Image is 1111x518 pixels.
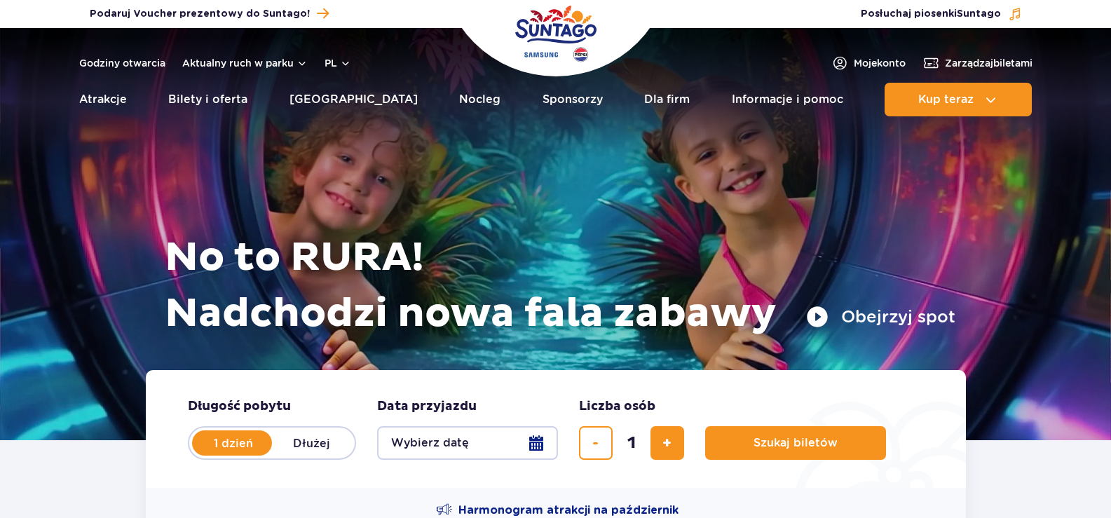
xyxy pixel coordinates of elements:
label: Dłużej [272,428,352,458]
span: Suntago [957,9,1001,19]
button: Wybierz datę [377,426,558,460]
span: Posłuchaj piosenki [861,7,1001,21]
form: Planowanie wizyty w Park of Poland [146,370,966,488]
span: Moje konto [854,56,906,70]
span: Długość pobytu [188,398,291,415]
a: Godziny otwarcia [79,56,165,70]
span: Liczba osób [579,398,655,415]
a: Atrakcje [79,83,127,116]
button: Obejrzyj spot [806,306,955,328]
span: Podaruj Voucher prezentowy do Suntago! [90,7,310,21]
span: Harmonogram atrakcji na październik [458,503,679,518]
input: liczba biletów [615,426,648,460]
button: dodaj bilet [650,426,684,460]
button: Posłuchaj piosenkiSuntago [861,7,1022,21]
button: Szukaj biletów [705,426,886,460]
a: Sponsorzy [543,83,603,116]
span: Zarządzaj biletami [945,56,1032,70]
a: Informacje i pomoc [732,83,843,116]
a: Zarządzajbiletami [922,55,1032,71]
a: [GEOGRAPHIC_DATA] [289,83,418,116]
h1: No to RURA! Nadchodzi nowa fala zabawy [165,230,955,342]
a: Mojekonto [831,55,906,71]
span: Kup teraz [918,93,974,106]
a: Nocleg [459,83,500,116]
button: pl [325,56,351,70]
button: Aktualny ruch w parku [182,57,308,69]
span: Szukaj biletów [754,437,838,449]
span: Data przyjazdu [377,398,477,415]
a: Bilety i oferta [168,83,247,116]
a: Podaruj Voucher prezentowy do Suntago! [90,4,329,23]
button: usuń bilet [579,426,613,460]
button: Kup teraz [885,83,1032,116]
label: 1 dzień [193,428,273,458]
a: Dla firm [644,83,690,116]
